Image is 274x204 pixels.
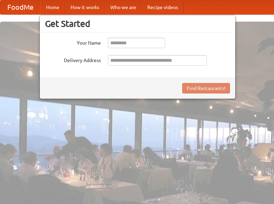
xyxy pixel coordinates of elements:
[142,0,184,14] a: Recipe videos
[65,0,105,14] a: How it works
[105,0,142,14] a: Who we are
[40,0,65,14] a: Home
[45,18,230,29] h3: Get Started
[45,38,101,46] label: Your Name
[182,83,230,93] button: Find Restaurants!
[45,55,101,64] label: Delivery Address
[0,0,40,14] a: FoodMe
